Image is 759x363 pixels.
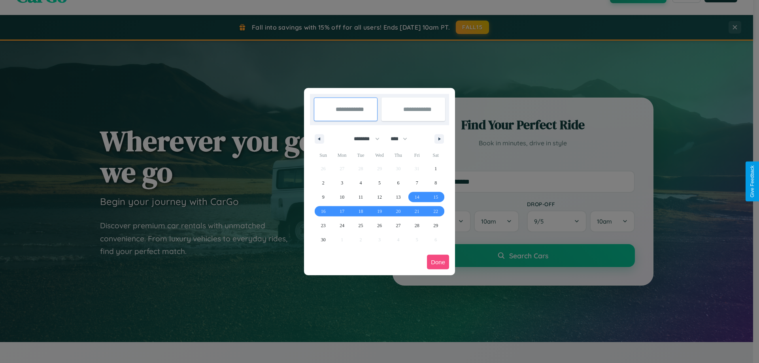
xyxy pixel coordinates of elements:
[408,218,426,233] button: 28
[321,233,326,247] span: 30
[389,149,408,162] span: Thu
[332,204,351,218] button: 17
[314,218,332,233] button: 23
[416,176,418,190] span: 7
[415,190,419,204] span: 14
[360,176,362,190] span: 4
[427,162,445,176] button: 1
[408,204,426,218] button: 21
[377,218,382,233] span: 26
[341,176,343,190] span: 3
[370,190,389,204] button: 12
[415,218,419,233] span: 28
[427,190,445,204] button: 15
[427,204,445,218] button: 22
[408,149,426,162] span: Fri
[351,218,370,233] button: 25
[378,176,381,190] span: 5
[351,149,370,162] span: Tue
[389,204,408,218] button: 20
[408,176,426,190] button: 7
[359,218,363,233] span: 25
[321,204,326,218] span: 16
[314,190,332,204] button: 9
[322,176,325,190] span: 2
[427,218,445,233] button: 29
[427,176,445,190] button: 8
[396,204,400,218] span: 20
[434,176,437,190] span: 8
[750,166,755,197] div: Give Feedback
[351,176,370,190] button: 4
[332,149,351,162] span: Mon
[389,176,408,190] button: 6
[314,204,332,218] button: 16
[314,233,332,247] button: 30
[359,190,363,204] span: 11
[377,204,382,218] span: 19
[351,190,370,204] button: 11
[377,190,382,204] span: 12
[322,190,325,204] span: 9
[434,162,437,176] span: 1
[332,176,351,190] button: 3
[415,204,419,218] span: 21
[332,190,351,204] button: 10
[332,218,351,233] button: 24
[427,255,449,269] button: Done
[370,204,389,218] button: 19
[433,218,438,233] span: 29
[340,190,344,204] span: 10
[389,218,408,233] button: 27
[433,204,438,218] span: 22
[397,176,399,190] span: 6
[408,190,426,204] button: 14
[340,218,344,233] span: 24
[321,218,326,233] span: 23
[314,176,332,190] button: 2
[389,190,408,204] button: 13
[396,218,400,233] span: 27
[370,176,389,190] button: 5
[370,149,389,162] span: Wed
[359,204,363,218] span: 18
[433,190,438,204] span: 15
[340,204,344,218] span: 17
[351,204,370,218] button: 18
[370,218,389,233] button: 26
[396,190,400,204] span: 13
[314,149,332,162] span: Sun
[427,149,445,162] span: Sat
